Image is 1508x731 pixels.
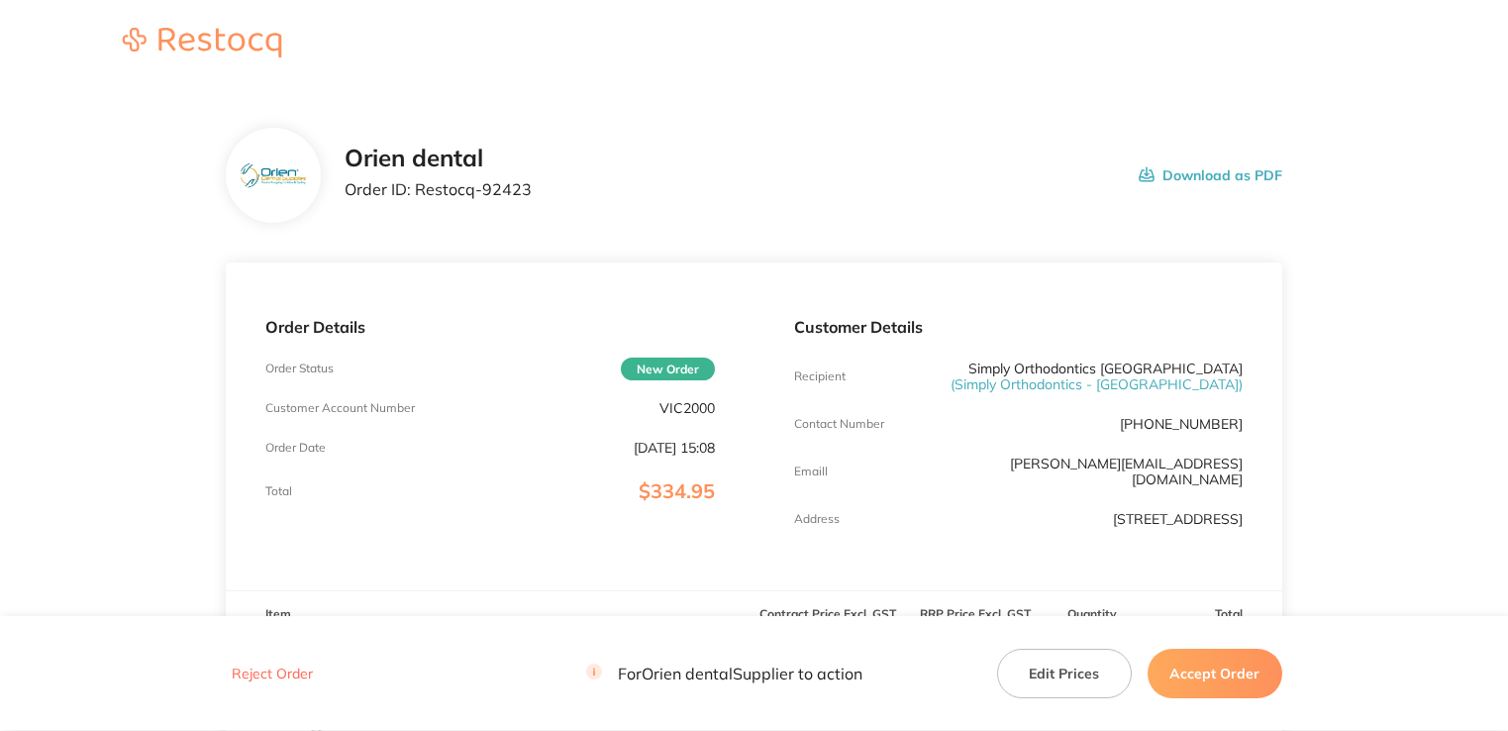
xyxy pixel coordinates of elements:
p: [DATE] 15:08 [634,440,715,456]
th: RRP Price Excl. GST [902,591,1050,638]
p: Emaill [794,465,828,478]
img: eTEwcnBkag [242,163,306,188]
button: Reject Order [226,666,319,683]
th: Total [1134,591,1281,638]
span: $334.95 [639,478,715,503]
h2: Orien dental [345,145,532,172]
button: Download as PDF [1139,145,1282,206]
p: Simply Orthodontics [GEOGRAPHIC_DATA] [944,361,1243,392]
p: Order Details [265,318,714,336]
span: New Order [621,358,715,380]
button: Edit Prices [997,649,1132,698]
span: ( Simply Orthodontics - [GEOGRAPHIC_DATA] ) [951,375,1243,393]
button: Accept Order [1148,649,1282,698]
p: Customer Account Number [265,401,415,415]
p: Recipient [794,369,846,383]
p: Customer Details [794,318,1243,336]
p: Order Date [265,441,326,455]
p: [STREET_ADDRESS] [1113,511,1243,527]
th: Item [226,591,754,638]
p: For Orien dental Supplier to action [586,665,862,683]
th: Quantity [1050,591,1134,638]
a: Restocq logo [103,28,301,60]
p: VIC2000 [659,400,715,416]
a: [PERSON_NAME][EMAIL_ADDRESS][DOMAIN_NAME] [1010,455,1243,488]
p: Total [265,484,292,498]
p: Contact Number [794,417,884,431]
p: Order Status [265,362,334,375]
th: Contract Price Excl. GST [754,591,902,638]
p: Order ID: Restocq- 92423 [345,180,532,198]
p: [PHONE_NUMBER] [1120,416,1243,432]
p: Address [794,512,840,526]
img: Restocq logo [103,28,301,57]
